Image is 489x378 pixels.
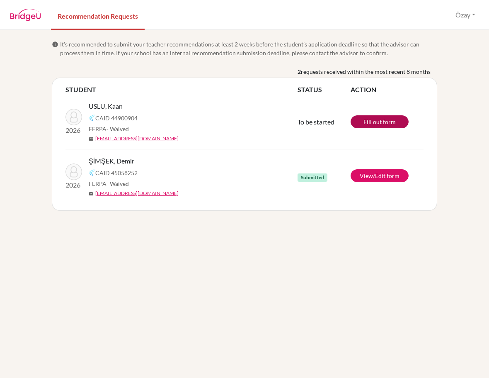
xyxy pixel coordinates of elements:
[89,179,129,188] span: FERPA
[95,135,179,142] a: [EMAIL_ADDRESS][DOMAIN_NAME]
[298,173,327,182] span: Submitted
[89,115,95,121] img: Common App logo
[65,109,82,125] img: USLU, Kaan
[65,85,298,95] th: STUDENT
[351,115,409,128] a: Fill out form
[95,114,138,122] span: CAID 44900904
[65,125,82,135] p: 2026
[301,67,431,76] span: requests received within the most recent 8 months
[298,118,334,126] span: To be started
[60,40,437,57] span: It’s recommended to submit your teacher recommendations at least 2 weeks before the student’s app...
[65,163,82,180] img: ŞİMŞEK, Demir
[52,41,58,48] span: info
[89,156,134,166] span: ŞİMŞEK, Demir
[351,169,409,182] a: View/Edit form
[65,180,82,190] p: 2026
[89,191,94,196] span: mail
[351,85,424,95] th: ACTION
[51,1,145,30] a: Recommendation Requests
[95,190,179,197] a: [EMAIL_ADDRESS][DOMAIN_NAME]
[452,7,479,23] button: Özay
[107,125,129,132] span: - Waived
[298,85,351,95] th: STATUS
[95,168,138,177] span: CAID 45058252
[89,124,129,133] span: FERPA
[10,9,41,21] img: BridgeU logo
[89,137,94,141] span: mail
[298,67,301,76] b: 2
[89,101,123,111] span: USLU, Kaan
[107,180,129,187] span: - Waived
[89,169,95,176] img: Common App logo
